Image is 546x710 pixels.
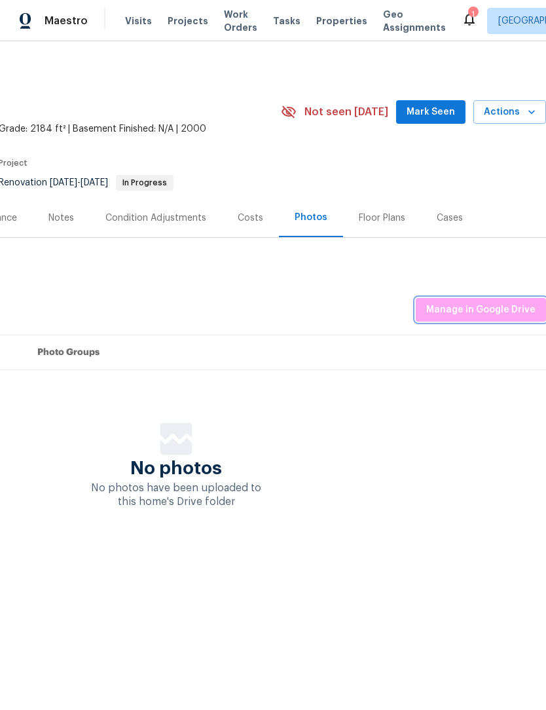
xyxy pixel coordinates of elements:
[468,8,477,21] div: 1
[27,335,546,370] th: Photo Groups
[130,462,222,475] span: No photos
[125,14,152,28] span: Visits
[50,178,108,187] span: -
[117,179,172,187] span: In Progress
[295,211,327,224] div: Photos
[426,302,536,318] span: Manage in Google Drive
[224,8,257,34] span: Work Orders
[416,298,546,322] button: Manage in Google Drive
[50,178,77,187] span: [DATE]
[238,212,263,225] div: Costs
[407,104,455,121] span: Mark Seen
[48,212,74,225] div: Notes
[484,104,536,121] span: Actions
[304,105,388,119] span: Not seen [DATE]
[316,14,367,28] span: Properties
[473,100,546,124] button: Actions
[45,14,88,28] span: Maestro
[105,212,206,225] div: Condition Adjustments
[437,212,463,225] div: Cases
[383,8,446,34] span: Geo Assignments
[396,100,465,124] button: Mark Seen
[273,16,300,26] span: Tasks
[359,212,405,225] div: Floor Plans
[91,483,261,507] span: No photos have been uploaded to this home's Drive folder
[168,14,208,28] span: Projects
[81,178,108,187] span: [DATE]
